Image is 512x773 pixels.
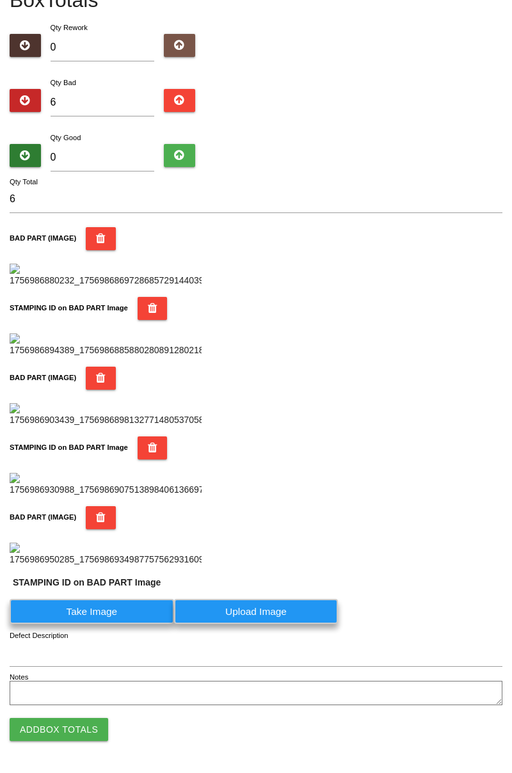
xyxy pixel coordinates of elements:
[10,672,28,683] label: Notes
[51,134,81,141] label: Qty Good
[10,513,76,521] b: BAD PART (IMAGE)
[10,234,76,242] b: BAD PART (IMAGE)
[51,79,76,86] label: Qty Bad
[86,506,116,529] button: BAD PART (IMAGE)
[174,599,339,624] label: Upload Image
[10,304,128,312] b: STAMPING ID on BAD PART Image
[13,577,161,587] b: STAMPING ID on BAD PART Image
[10,177,38,187] label: Qty Total
[10,543,202,566] img: 1756986950285_17569869349877575629316094794702.jpg
[138,297,168,320] button: STAMPING ID on BAD PART Image
[51,24,88,31] label: Qty Rework
[10,264,202,287] img: 1756986880232_1756986869728685729144039414505.jpg
[10,403,202,427] img: 1756986903439_17569868981327714805370580363336.jpg
[86,367,116,390] button: BAD PART (IMAGE)
[10,599,174,624] label: Take Image
[10,718,108,741] button: AddBox Totals
[10,374,76,381] b: BAD PART (IMAGE)
[10,443,128,451] b: STAMPING ID on BAD PART Image
[10,333,202,357] img: 1756986894389_17569868858802808912802189400374.jpg
[138,436,168,459] button: STAMPING ID on BAD PART Image
[10,473,202,497] img: 1756986930988_17569869075138984061366977671664.jpg
[86,227,116,250] button: BAD PART (IMAGE)
[10,630,68,641] label: Defect Description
